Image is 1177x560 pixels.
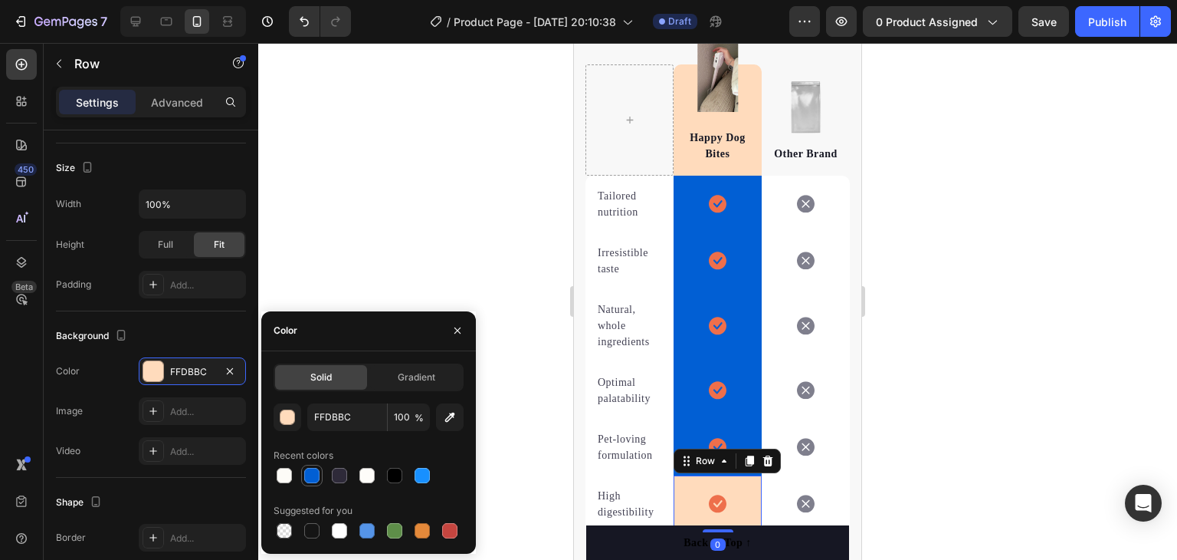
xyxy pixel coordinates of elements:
div: Recent colors [274,449,333,463]
span: Draft [668,15,691,28]
div: Size [56,158,97,179]
div: Beta [11,281,37,293]
input: Eg: FFFFFF [307,404,387,431]
p: Settings [76,94,119,110]
div: Suggested for you [274,504,352,518]
input: Auto [139,190,245,218]
div: Height [56,238,84,252]
span: Product Page - [DATE] 20:10:38 [454,14,616,30]
p: Row [74,54,205,73]
div: Image [56,404,83,418]
div: Add... [170,278,242,292]
div: Add... [170,532,242,545]
span: / [447,14,451,30]
div: Shape [56,492,105,513]
button: Save [1018,6,1069,37]
div: 450 [15,163,37,176]
div: Border [56,531,86,545]
div: Padding [56,278,91,292]
div: Open Intercom Messenger [1125,485,1162,522]
p: Advanced [151,94,203,110]
span: Full [158,238,173,252]
span: Fit [214,238,225,252]
p: 7 [100,12,107,31]
div: Width [56,197,81,211]
iframe: Design area [574,43,861,560]
div: Background [56,326,130,347]
div: Color [56,364,80,378]
div: Add... [170,445,242,459]
span: 0 product assigned [876,14,978,30]
button: 0 product assigned [863,6,1012,37]
span: % [415,411,424,425]
div: Video [56,444,80,458]
button: Publish [1075,6,1139,37]
div: FFDBBC [170,365,215,379]
span: Solid [310,371,332,384]
div: Undo/Redo [289,6,351,37]
div: Add... [170,405,242,419]
div: Color [274,324,297,338]
div: Publish [1088,14,1126,30]
span: Gradient [398,371,435,384]
button: 7 [6,6,114,37]
span: Save [1031,15,1057,28]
